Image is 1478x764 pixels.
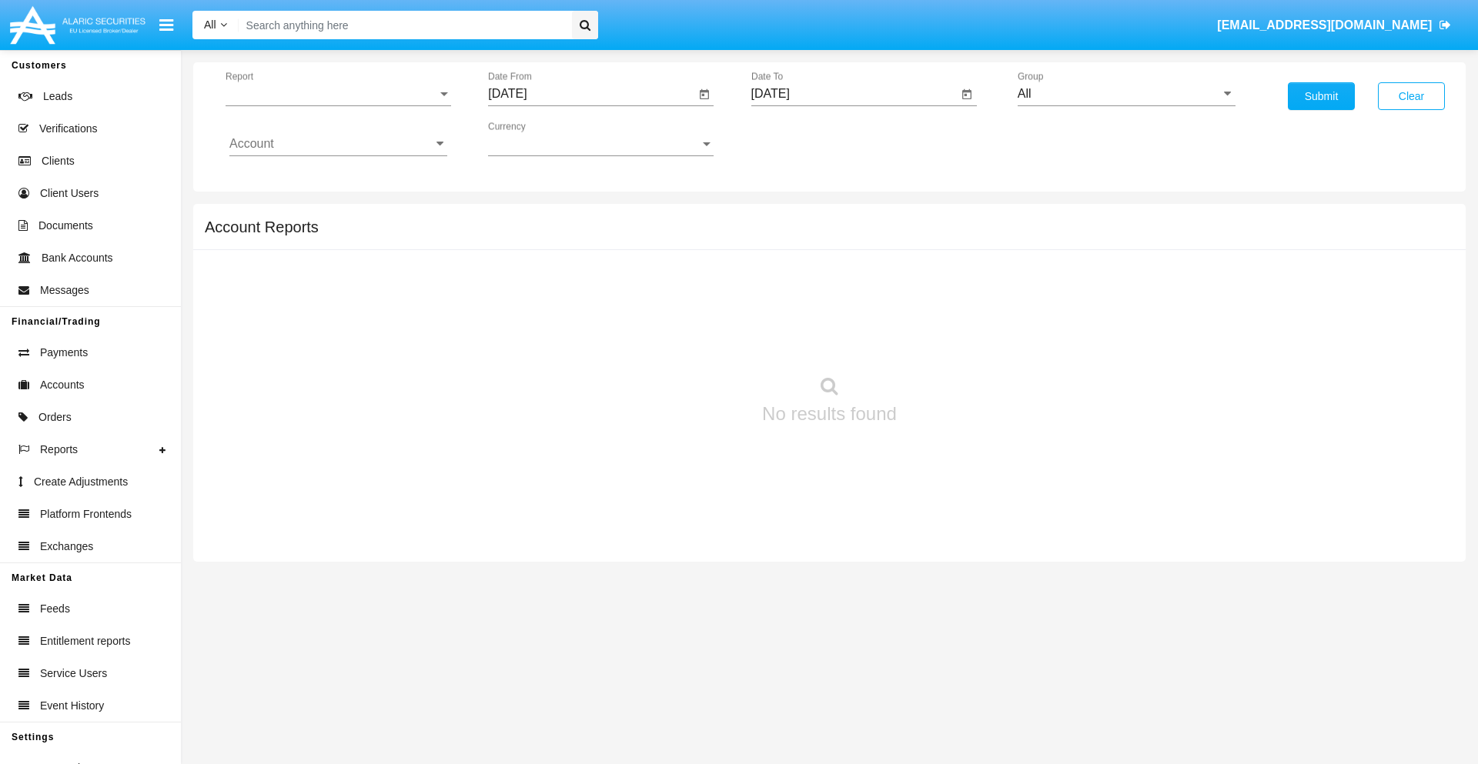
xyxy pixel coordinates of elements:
button: Clear [1378,82,1445,110]
span: Clients [42,153,75,169]
span: Verifications [39,121,97,137]
span: Orders [38,409,72,425]
a: [EMAIL_ADDRESS][DOMAIN_NAME] [1210,4,1459,47]
a: All [192,17,239,33]
span: All [204,18,216,31]
button: Open calendar [958,85,976,104]
span: Event History [40,698,104,714]
h5: Account Reports [205,221,319,233]
span: Bank Accounts [42,250,113,266]
span: Create Adjustments [34,474,128,490]
span: Entitlement reports [40,633,131,649]
span: Documents [38,218,93,234]
span: Client Users [40,185,99,202]
span: Payments [40,345,88,361]
span: Platform Frontends [40,506,132,522]
span: Feeds [40,601,70,617]
span: Accounts [40,377,85,393]
span: Report [226,87,437,101]
span: Exchanges [40,539,93,555]
span: Service Users [40,666,107,682]
span: [EMAIL_ADDRESS][DOMAIN_NAME] [1217,18,1432,32]
span: Leads [43,88,72,105]
span: Currency [488,137,700,151]
span: Messages [40,282,89,299]
button: Submit [1288,82,1355,110]
button: Open calendar [695,85,714,104]
input: Search [239,11,567,39]
span: Reports [40,442,78,458]
img: Logo image [8,2,148,48]
p: No results found [762,400,897,428]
